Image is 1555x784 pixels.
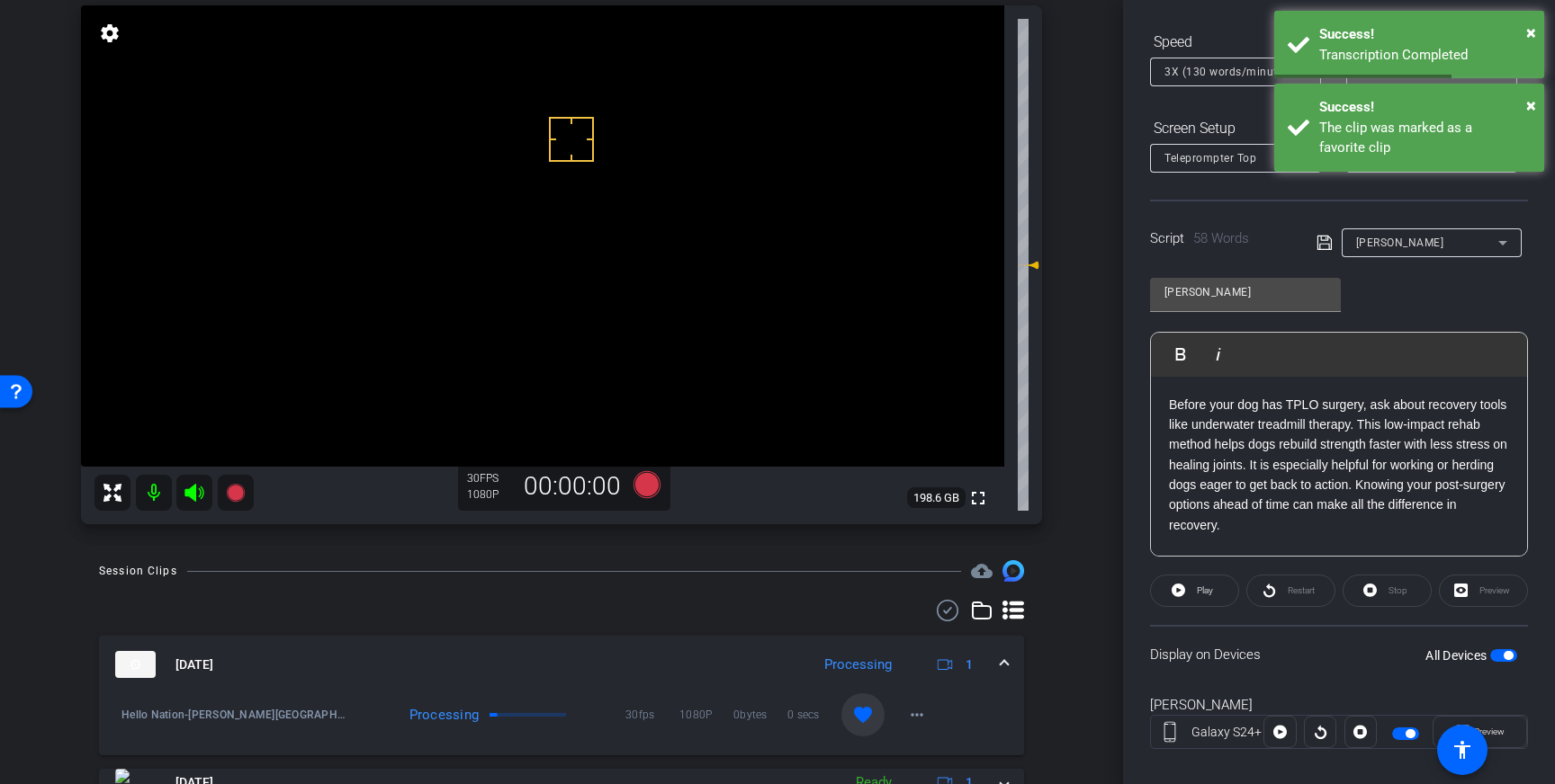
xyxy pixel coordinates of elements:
div: Galaxy S24+ [1189,723,1264,742]
div: Session Clips [99,562,177,580]
div: thumb-nail[DATE]Processing1 [99,693,1024,755]
span: × [1526,94,1536,116]
mat-icon: 0 dB [1018,254,1039,276]
div: 00:00:00 [512,471,633,502]
div: Processing [400,706,484,724]
div: Success! [1319,97,1531,118]
span: FPS [480,472,499,485]
button: Close [1526,19,1536,46]
mat-icon: accessibility [1452,739,1473,761]
div: Display on Devices [1150,625,1528,683]
div: 30 [467,471,512,486]
span: 58 Words [1193,230,1249,246]
button: Close [1526,92,1536,119]
span: 0 secs [787,706,841,724]
span: [PERSON_NAME] [1356,236,1444,249]
button: Play [1150,575,1239,607]
span: 3X (130 words/minute) [1164,66,1288,78]
span: 1080P [679,706,733,724]
div: Script [1150,228,1291,249]
mat-icon: cloud_upload [971,560,993,582]
button: Preview [1433,716,1527,748]
span: Hello Nation-[PERSON_NAME][GEOGRAPHIC_DATA]-2025-08-14-11-27-43-776-0 [121,706,346,724]
mat-expansion-panel-header: thumb-nail[DATE]Processing1 [99,636,1024,693]
img: Session clips [1002,560,1024,582]
mat-icon: favorite [852,704,874,726]
div: [PERSON_NAME] [1150,695,1528,716]
mat-icon: settings [97,22,122,44]
span: [DATE] [175,655,213,674]
div: Speed [1150,27,1321,58]
div: 1080P [467,487,512,502]
input: Title [1164,281,1326,303]
span: 1 [966,655,973,674]
span: Destinations for your clips [971,560,993,582]
div: Screen Setup [1150,113,1321,144]
span: 0bytes [733,706,787,724]
p: Before your dog has TPLO surgery, ask about recovery tools like underwater treadmill therapy. Thi... [1169,395,1509,536]
div: Processing [815,655,901,675]
mat-icon: fullscreen [967,487,989,509]
div: The clip was marked as a favorite clip [1319,118,1531,158]
div: Success! [1319,24,1531,45]
span: Preview [1474,726,1505,736]
span: × [1526,22,1536,43]
img: thumb-nail [115,651,156,678]
span: 198.6 GB [907,487,966,509]
span: Play [1197,585,1213,595]
span: 30fps [625,706,679,724]
label: All Devices [1425,646,1490,664]
span: Teleprompter Top [1164,152,1256,165]
div: Transcription Completed [1319,45,1531,66]
mat-icon: more_horiz [906,704,928,726]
